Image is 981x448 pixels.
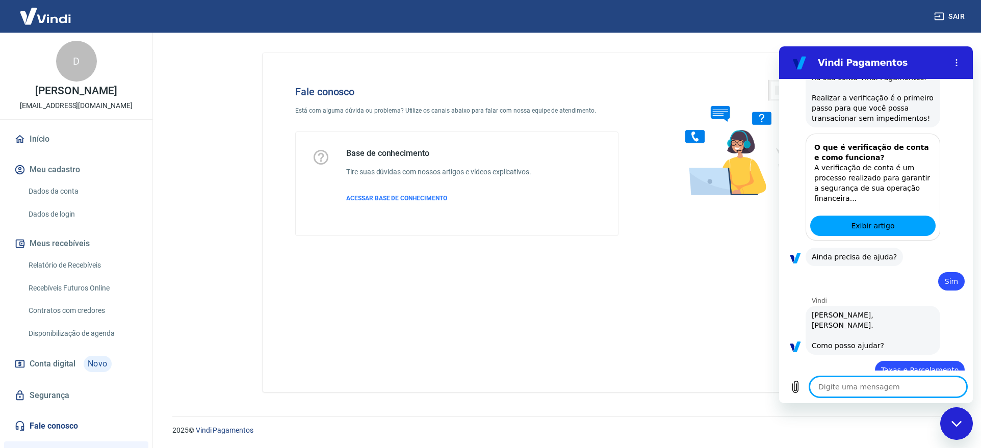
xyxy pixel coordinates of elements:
a: Dados da conta [24,181,140,202]
a: Início [12,128,140,150]
a: Dados de login [24,204,140,225]
button: Meus recebíveis [12,232,140,255]
a: Relatório de Recebíveis [24,255,140,276]
iframe: Botão para abrir a janela de mensagens, conversa em andamento [940,407,973,440]
span: ACESSAR BASE DE CONHECIMENTO [346,195,447,202]
a: Vindi Pagamentos [196,426,253,434]
a: Recebíveis Futuros Online [24,278,140,299]
p: Está com alguma dúvida ou problema? Utilize os canais abaixo para falar com nossa equipe de atend... [295,106,618,115]
img: Fale conosco [665,69,820,205]
a: ACESSAR BASE DE CONHECIMENTO [346,194,531,203]
button: Meu cadastro [12,159,140,181]
span: Novo [84,356,112,372]
button: Sair [932,7,969,26]
h6: Tire suas dúvidas com nossos artigos e vídeos explicativos. [346,167,531,177]
span: Conta digital [30,357,75,371]
img: Vindi [12,1,79,32]
h4: Fale conosco [295,86,618,98]
div: D [56,41,97,82]
p: [EMAIL_ADDRESS][DOMAIN_NAME] [20,100,133,111]
a: Disponibilização de agenda [24,323,140,344]
a: Contratos com credores [24,300,140,321]
h5: Base de conhecimento [346,148,531,159]
a: Conta digitalNovo [12,352,140,376]
p: [PERSON_NAME] [35,86,117,96]
p: 2025 © [172,425,957,436]
a: Segurança [12,384,140,407]
iframe: Janela de mensagens [779,46,973,403]
a: Fale conosco [12,415,140,437]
